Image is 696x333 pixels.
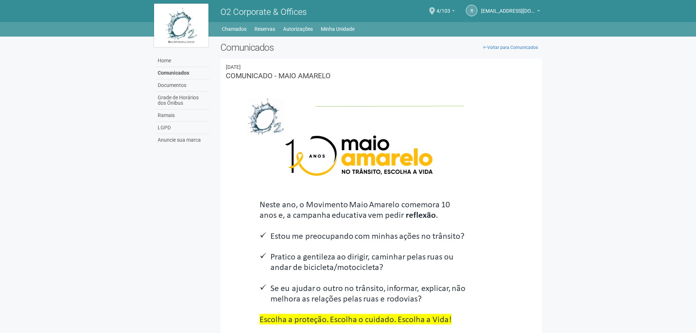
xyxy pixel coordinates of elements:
span: riodejaneiro.o2corporate@regus.com [481,1,535,14]
a: LGPD [156,122,210,134]
a: Voltar para Comunicados [479,42,542,53]
a: Grade de Horários dos Ônibus [156,92,210,109]
a: 4/103 [436,9,455,15]
a: Autorizações [283,24,313,34]
a: Comunicados [156,67,210,79]
div: 08/05/2023 12:33 [226,64,536,70]
a: [EMAIL_ADDRESS][DOMAIN_NAME] [481,9,540,15]
a: Minha Unidade [321,24,355,34]
img: logo.jpg [154,4,208,47]
a: Anuncie sua marca [156,134,210,146]
h2: Comunicados [220,42,542,53]
a: Documentos [156,79,210,92]
a: Reservas [254,24,275,34]
a: Ramais [156,109,210,122]
h3: COMUNICADO - MAIO AMARELO [226,72,536,79]
a: Home [156,55,210,67]
a: r [466,5,477,16]
a: Chamados [222,24,246,34]
span: 4/103 [436,1,450,14]
span: O2 Corporate & Offices [220,7,307,17]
